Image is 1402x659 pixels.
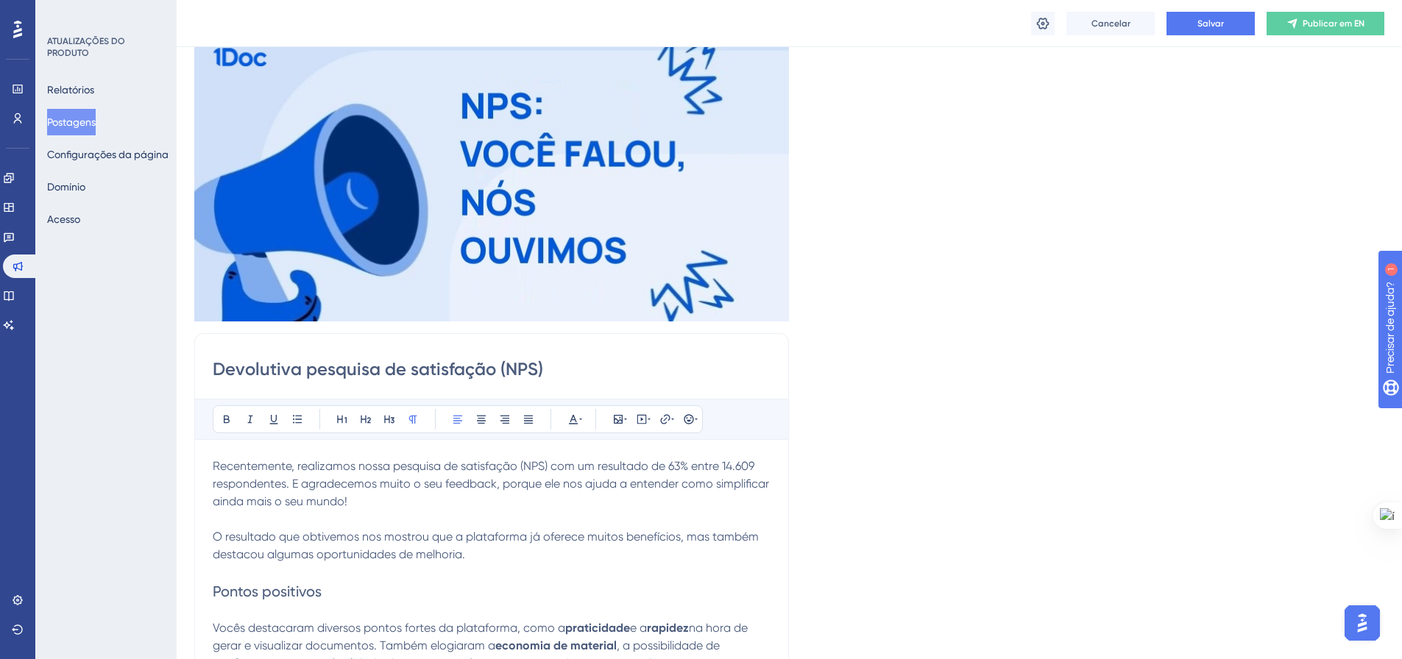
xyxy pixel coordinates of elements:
[47,141,169,168] button: Configurações da página
[1340,601,1384,645] iframe: Iniciador do Assistente de IA do UserGuiding
[47,213,80,225] font: Acesso
[137,9,141,17] font: 1
[47,76,94,103] button: Relatórios
[47,36,125,58] font: ATUALIZAÇÕES DO PRODUTO
[1303,18,1364,29] font: Publicar em EN
[47,174,85,200] button: Domínio
[213,530,762,561] span: O resultado que obtivemos nos mostrou que a plataforma já oferece muitos benefícios, mas também d...
[47,149,169,160] font: Configurações da página
[213,459,772,508] span: Recentemente, realizamos nossa pesquisa de satisfação (NPS) com um resultado de 63% entre 14.609 ...
[495,638,617,652] strong: economia de material
[47,181,85,193] font: Domínio
[1197,18,1224,29] font: Salvar
[47,109,96,135] button: Postagens
[630,621,647,635] span: e a
[213,621,565,635] span: Vocês destacaram diversos pontos fortes da plataforma, como a
[213,621,751,652] span: na hora de gerar e visualizar documentos. Também elogiaram a
[194,34,789,321] img: file-1756821482921.jpg
[47,84,94,96] font: Relatórios
[213,583,322,600] span: Pontos positivos
[1166,12,1255,35] button: Salvar
[213,357,771,381] input: Título da postagem
[1267,12,1384,35] button: Publicar em EN
[47,116,96,128] font: Postagens
[35,7,127,18] font: Precisar de ajuda?
[47,206,80,232] button: Acesso
[1091,18,1130,29] font: Cancelar
[647,621,689,635] strong: rapidez
[565,621,630,635] strong: praticidade
[1066,12,1155,35] button: Cancelar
